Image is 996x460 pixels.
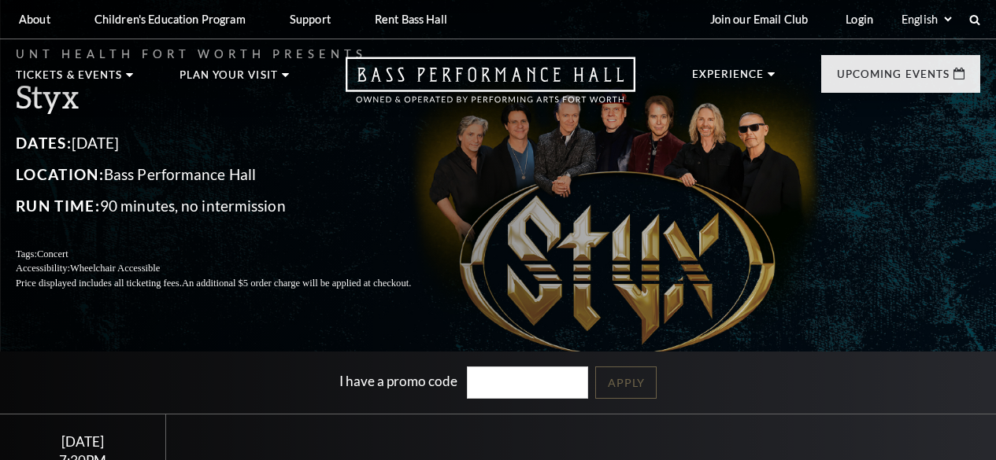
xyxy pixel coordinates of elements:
p: Support [290,13,331,26]
p: Rent Bass Hall [375,13,447,26]
p: Plan Your Visit [180,70,278,89]
p: Bass Performance Hall [16,162,449,187]
p: Experience [692,69,765,88]
p: 90 minutes, no intermission [16,193,449,219]
span: Run Time: [16,197,100,215]
p: Children's Education Program [94,13,246,26]
p: [DATE] [16,131,449,156]
span: Location: [16,165,104,183]
p: Price displayed includes all ticketing fees. [16,276,449,291]
span: Concert [37,248,68,259]
p: Accessibility: [16,261,449,276]
span: Dates: [16,134,72,152]
p: About [19,13,50,26]
label: I have a promo code [339,373,457,389]
span: Wheelchair Accessible [70,263,160,274]
p: Upcoming Events [837,69,950,88]
p: Tickets & Events [16,70,122,89]
div: [DATE] [19,433,146,450]
select: Select: [898,12,954,27]
p: Tags: [16,247,449,262]
span: An additional $5 order charge will be applied at checkout. [182,278,411,289]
